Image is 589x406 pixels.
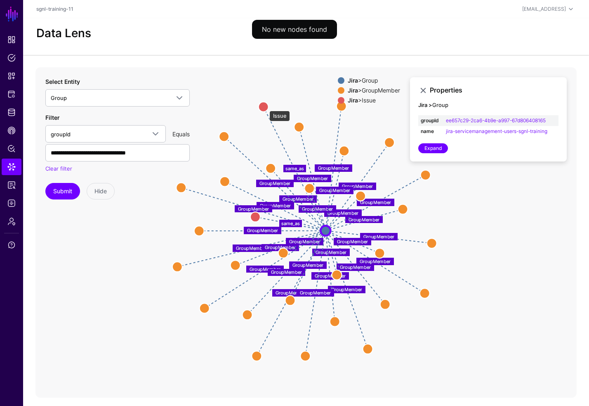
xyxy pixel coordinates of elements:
[2,213,21,230] a: Admin
[285,166,304,171] text: same_as
[348,77,358,84] strong: Jira
[319,188,350,193] text: GroupMember
[7,145,16,153] span: Policy Lens
[36,6,73,12] a: sgnl-training-11
[7,90,16,98] span: Protected Systems
[252,20,337,39] div: No new nodes found
[348,87,358,94] strong: Jira
[2,195,21,211] a: Logs
[7,72,16,80] span: Snippets
[169,130,193,138] div: Equals
[7,36,16,44] span: Dashboard
[7,199,16,207] span: Logs
[238,206,269,212] text: GroupMember
[45,77,80,86] label: Select Entity
[316,249,346,255] text: GroupMember
[45,183,80,199] button: Submit
[300,290,331,296] text: GroupMember
[2,140,21,157] a: Policy Lens
[421,128,441,135] strong: name
[2,50,21,66] a: Policies
[236,245,267,251] text: GroupMember
[331,287,362,292] text: GroupMember
[45,113,59,122] label: Filter
[7,54,16,62] span: Policies
[327,210,358,216] text: GroupMember
[271,269,302,275] text: GroupMember
[247,228,278,233] text: GroupMember
[2,177,21,193] a: Reports
[421,117,441,124] strong: groupId
[522,5,566,13] div: [EMAIL_ADDRESS]
[51,131,71,138] span: groupId
[446,117,546,123] a: ee657c29-2ca6-4b9e-a997-67d806408165
[7,181,16,189] span: Reports
[7,126,16,135] span: CAEP Hub
[363,234,394,240] text: GroupMember
[318,165,349,171] text: GroupMember
[360,199,391,205] text: GroupMember
[315,273,346,279] text: GroupMember
[418,102,558,109] h4: Group
[87,183,115,199] button: Hide
[418,102,432,108] strong: Jira >
[7,108,16,116] span: Identity Data Fabric
[349,217,379,223] text: GroupMember
[276,290,306,296] text: GroupMember
[348,97,358,104] strong: Jira
[51,95,67,101] span: Group
[446,128,547,134] a: jira-servicemanagement-users-sgnl-training
[337,239,368,245] text: GroupMember
[7,217,16,226] span: Admin
[260,203,291,209] text: GroupMember
[36,26,91,40] h2: Data Lens
[346,77,402,84] div: > Group
[346,97,402,104] div: > Issue
[281,221,300,226] text: same_as
[340,264,371,270] text: GroupMember
[430,86,558,94] h3: Properties
[297,176,328,181] text: GroupMember
[2,159,21,175] a: Data Lens
[2,122,21,139] a: CAEP Hub
[346,87,402,94] div: > GroupMember
[289,239,320,245] text: GroupMember
[2,104,21,121] a: Identity Data Fabric
[302,206,333,212] text: GroupMember
[418,143,448,153] a: Expand
[5,5,19,23] a: SGNL
[2,31,21,48] a: Dashboard
[283,196,313,202] text: GroupMember
[7,163,16,171] span: Data Lens
[250,266,280,272] text: GroupMember
[292,262,323,268] text: GroupMember
[265,245,296,251] text: GroupMember
[342,183,373,189] text: GroupMember
[45,165,72,172] a: Clear filter
[259,180,290,186] text: GroupMember
[269,111,290,121] div: Issue
[2,86,21,102] a: Protected Systems
[7,241,16,249] span: Support
[360,259,391,264] text: GroupMember
[2,68,21,84] a: Snippets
